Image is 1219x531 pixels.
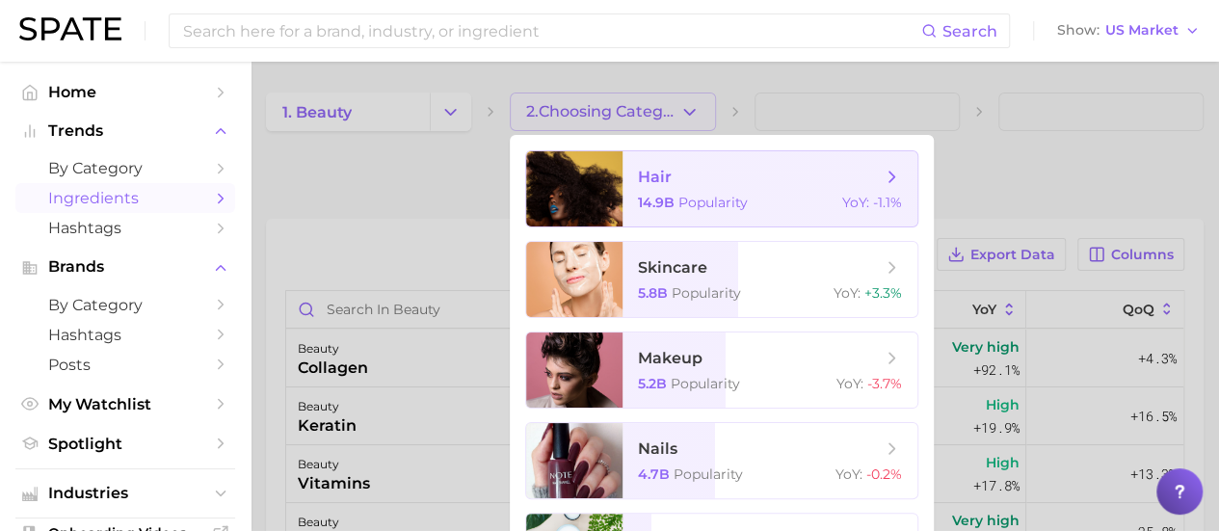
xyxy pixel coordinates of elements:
[674,465,743,483] span: Popularity
[15,213,235,243] a: Hashtags
[15,77,235,107] a: Home
[638,194,675,211] span: 14.9b
[15,479,235,508] button: Industries
[48,83,202,101] span: Home
[15,117,235,146] button: Trends
[15,429,235,459] a: Spotlight
[48,435,202,453] span: Spotlight
[15,389,235,419] a: My Watchlist
[835,465,862,483] span: YoY :
[638,284,668,302] span: 5.8b
[48,159,202,177] span: by Category
[181,14,921,47] input: Search here for a brand, industry, or ingredient
[672,284,741,302] span: Popularity
[19,17,121,40] img: SPATE
[48,356,202,374] span: Posts
[678,194,748,211] span: Popularity
[15,153,235,183] a: by Category
[48,189,202,207] span: Ingredients
[864,284,902,302] span: +3.3%
[942,22,997,40] span: Search
[48,219,202,237] span: Hashtags
[48,326,202,344] span: Hashtags
[15,183,235,213] a: Ingredients
[48,258,202,276] span: Brands
[1105,25,1179,36] span: US Market
[638,465,670,483] span: 4.7b
[15,290,235,320] a: by Category
[1057,25,1100,36] span: Show
[15,320,235,350] a: Hashtags
[15,252,235,281] button: Brands
[638,349,702,367] span: makeup
[836,375,863,392] span: YoY :
[638,439,677,458] span: nails
[842,194,869,211] span: YoY :
[48,122,202,140] span: Trends
[638,375,667,392] span: 5.2b
[866,465,902,483] span: -0.2%
[867,375,902,392] span: -3.7%
[48,395,202,413] span: My Watchlist
[638,168,672,186] span: hair
[873,194,902,211] span: -1.1%
[638,258,707,277] span: skincare
[48,296,202,314] span: by Category
[48,485,202,502] span: Industries
[1052,18,1205,43] button: ShowUS Market
[15,350,235,380] a: Posts
[834,284,861,302] span: YoY :
[671,375,740,392] span: Popularity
